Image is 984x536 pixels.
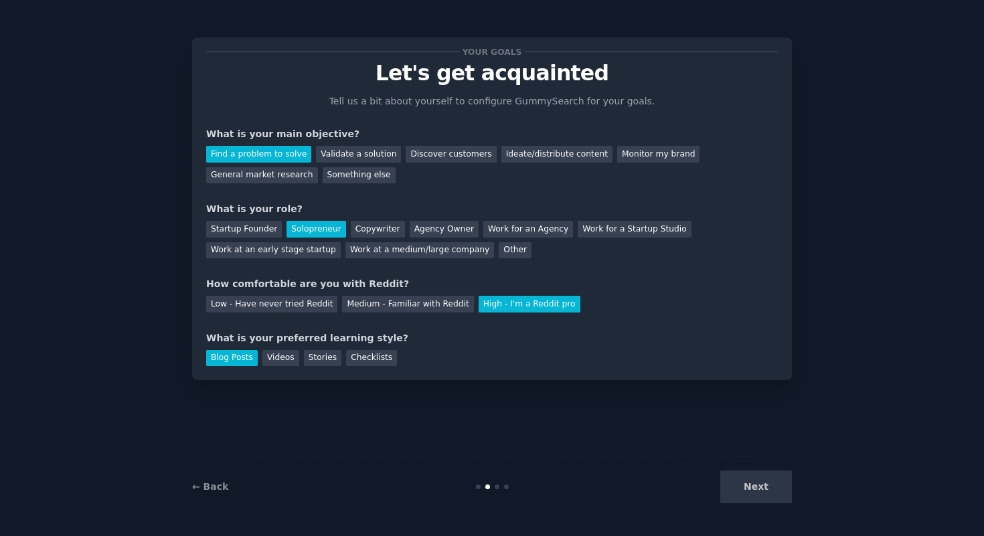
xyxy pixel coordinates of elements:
[304,350,341,367] div: Stories
[351,221,405,238] div: Copywriter
[206,331,778,345] div: What is your preferred learning style?
[501,146,612,163] div: Ideate/distribute content
[206,296,337,312] div: Low - Have never tried Reddit
[323,94,661,108] p: Tell us a bit about yourself to configure GummySearch for your goals.
[206,146,311,163] div: Find a problem to solve
[206,242,341,259] div: Work at an early stage startup
[342,296,473,312] div: Medium - Familiar with Reddit
[346,350,397,367] div: Checklists
[499,242,531,259] div: Other
[262,350,299,367] div: Videos
[206,202,778,216] div: What is your role?
[578,221,691,238] div: Work for a Startup Studio
[323,167,396,184] div: Something else
[206,62,778,85] p: Let's get acquainted
[286,221,345,238] div: Solopreneur
[192,481,228,492] a: ← Back
[410,221,479,238] div: Agency Owner
[206,167,318,184] div: General market research
[316,146,401,163] div: Validate a solution
[206,221,282,238] div: Startup Founder
[206,277,778,291] div: How comfortable are you with Reddit?
[617,146,700,163] div: Monitor my brand
[483,221,573,238] div: Work for an Agency
[345,242,494,259] div: Work at a medium/large company
[406,146,496,163] div: Discover customers
[479,296,580,312] div: High - I'm a Reddit pro
[460,45,524,59] span: Your goals
[206,350,258,367] div: Blog Posts
[206,127,778,141] div: What is your main objective?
